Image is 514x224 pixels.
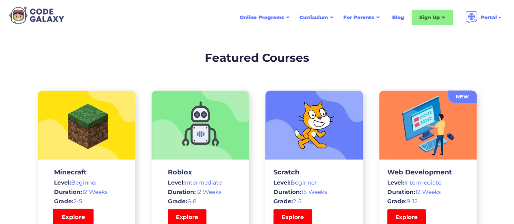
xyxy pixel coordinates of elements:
div: Curriculum [299,13,328,22]
h3: Scratch [273,168,355,176]
div: Beginner [273,178,355,187]
h2: Featured Courses [205,49,309,66]
span: Duration: [168,188,196,196]
div: Portal [481,13,497,22]
div: Intermediate [387,178,468,187]
span: Grade: [273,198,293,205]
div: Intermediate [168,178,233,187]
span: Grade: [387,198,407,205]
div: Online Programs [240,13,284,22]
div: 12 Weeks [54,188,119,196]
span: Level: [273,179,291,186]
span: Duration: [54,188,82,196]
span: Level: [168,179,185,186]
div: 15 Weeks [273,188,355,196]
div: 12 Weeks [387,188,468,196]
div: Beginner [54,178,119,187]
div: 12 Weeks [168,188,233,196]
div: For Parents [343,13,374,22]
span: Grade: [54,198,74,205]
span: Duration: [387,188,415,196]
div: Portal [460,8,507,27]
span: : [186,198,187,205]
span: Duration: [273,188,301,196]
span: Grade [168,198,186,205]
a: Blog [387,10,409,25]
div: For Parents [338,10,385,25]
a: NEW [448,91,477,103]
div: 2-5 [273,197,355,205]
div: Curriculum [295,10,338,25]
h3: Web Development [387,168,468,176]
h3: Minecraft [54,168,119,176]
div: Sign Up [412,10,453,25]
h3: Roblox [168,168,233,176]
div: 6-8 [168,197,233,205]
div: NEW [448,93,477,101]
div: Online Programs [235,10,295,25]
span: Level: [387,179,404,186]
div: 2-5 [54,197,119,205]
div: Sign Up [419,13,440,22]
span: Level: [54,179,71,186]
div: 9-12 [387,197,468,205]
